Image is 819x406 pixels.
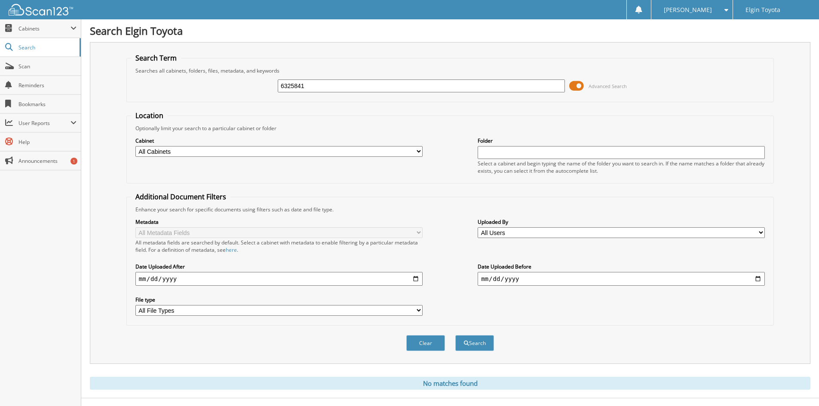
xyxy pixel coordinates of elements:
a: here [226,246,237,253]
div: 1 [71,158,77,165]
div: No matches found [90,377,810,390]
img: scan123-logo-white.svg [9,4,73,15]
input: start [135,272,423,286]
span: Announcements [18,157,77,165]
label: Uploaded By [478,218,765,226]
label: Folder [478,137,765,144]
legend: Search Term [131,53,181,63]
label: Cabinet [135,137,423,144]
span: Elgin Toyota [745,7,780,12]
input: end [478,272,765,286]
legend: Additional Document Filters [131,192,230,201]
div: Select a cabinet and begin typing the name of the folder you want to search in. If the name match... [478,160,765,174]
h1: Search Elgin Toyota [90,24,810,38]
button: Search [455,335,494,351]
span: Help [18,138,77,146]
span: Scan [18,63,77,70]
legend: Location [131,111,168,120]
label: File type [135,296,423,303]
span: Advanced Search [589,83,627,89]
span: Search [18,44,75,51]
div: Searches all cabinets, folders, files, metadata, and keywords [131,67,769,74]
label: Date Uploaded Before [478,263,765,270]
span: Bookmarks [18,101,77,108]
label: Date Uploaded After [135,263,423,270]
button: Clear [406,335,445,351]
div: Optionally limit your search to a particular cabinet or folder [131,125,769,132]
span: User Reports [18,119,71,127]
span: Reminders [18,82,77,89]
div: All metadata fields are searched by default. Select a cabinet with metadata to enable filtering b... [135,239,423,253]
label: Metadata [135,218,423,226]
span: Cabinets [18,25,71,32]
span: [PERSON_NAME] [664,7,712,12]
div: Enhance your search for specific documents using filters such as date and file type. [131,206,769,213]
